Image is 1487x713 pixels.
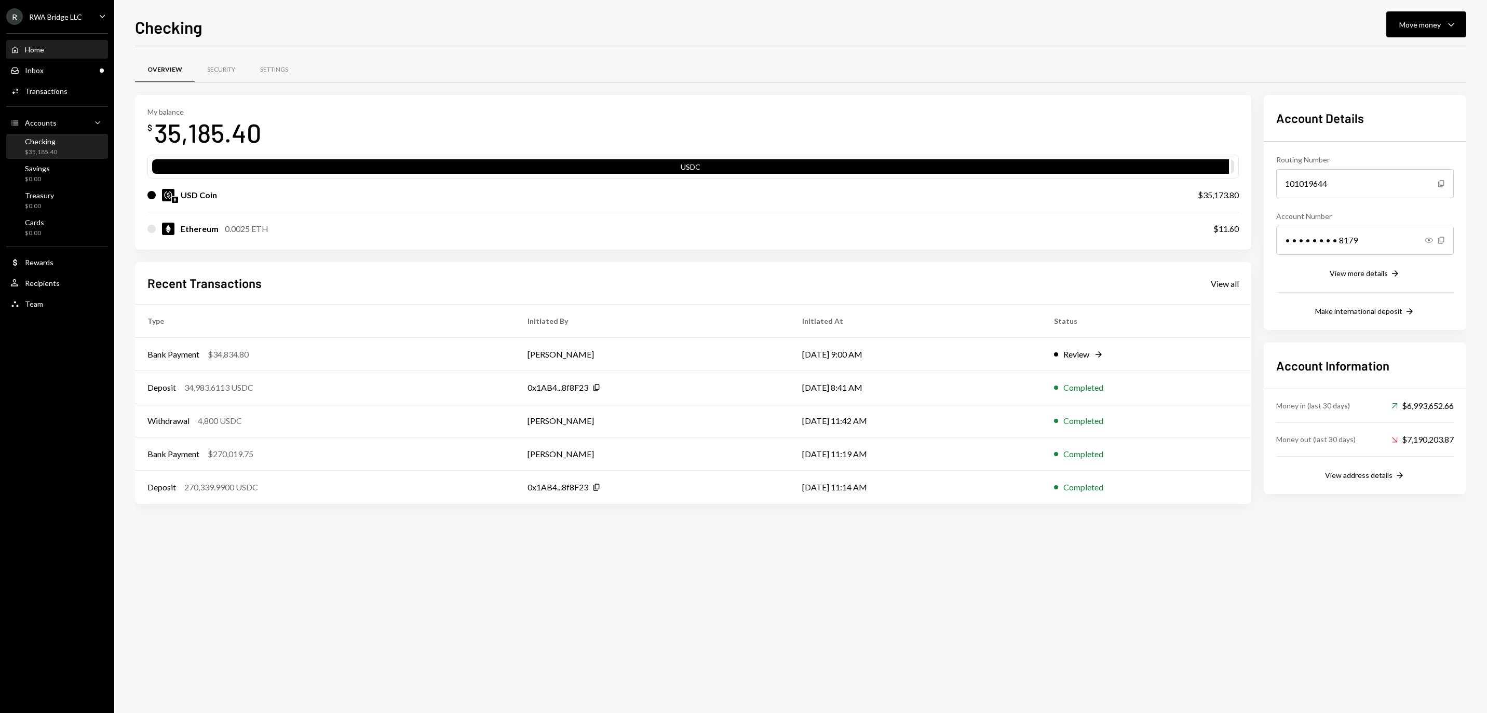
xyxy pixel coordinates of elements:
[1042,305,1251,338] th: Status
[1276,400,1350,411] div: Money in (last 30 days)
[790,338,1042,371] td: [DATE] 9:00 AM
[1063,415,1103,427] div: Completed
[515,338,790,371] td: [PERSON_NAME]
[790,305,1042,338] th: Initiated At
[181,189,217,201] div: USD Coin
[1063,481,1103,493] div: Completed
[25,191,54,200] div: Treasury
[208,448,253,460] div: $270,019.75
[515,305,790,338] th: Initiated By
[1063,381,1103,394] div: Completed
[1276,211,1454,222] div: Account Number
[790,371,1042,404] td: [DATE] 8:41 AM
[528,381,588,394] div: 0x1AB4...8f8F23
[152,161,1229,176] div: USDC
[1276,357,1454,374] h2: Account Information
[6,113,108,132] a: Accounts
[147,122,152,133] div: $
[147,107,261,116] div: My balance
[515,437,790,471] td: [PERSON_NAME]
[6,8,23,25] div: R
[25,66,44,75] div: Inbox
[25,202,54,211] div: $0.00
[135,305,515,338] th: Type
[135,57,195,83] a: Overview
[25,299,43,308] div: Team
[6,61,108,79] a: Inbox
[25,87,67,95] div: Transactions
[6,294,108,313] a: Team
[1211,279,1239,289] div: View all
[147,381,176,394] div: Deposit
[1386,11,1466,37] button: Move money
[1063,348,1089,361] div: Review
[1325,471,1393,479] div: View address details
[207,65,235,74] div: Security
[208,348,249,361] div: $34,834.80
[6,40,108,59] a: Home
[248,57,301,83] a: Settings
[25,229,44,238] div: $0.00
[184,381,253,394] div: 34,983.6113 USDC
[181,223,219,235] div: Ethereum
[25,279,60,287] div: Recipients
[147,65,182,74] div: Overview
[25,137,57,146] div: Checking
[1391,400,1454,412] div: $6,993,652.66
[1330,269,1388,278] div: View more details
[1315,306,1415,318] button: Make international deposit
[260,65,288,74] div: Settings
[198,415,242,427] div: 4,800 USDC
[25,148,57,157] div: $35,185.40
[1276,169,1454,198] div: 101019644
[6,273,108,292] a: Recipients
[225,223,268,235] div: 0.0025 ETH
[790,437,1042,471] td: [DATE] 11:19 AM
[162,223,174,235] img: ETH
[1276,434,1356,445] div: Money out (last 30 days)
[162,189,174,201] img: USDC
[1198,189,1239,201] div: $35,173.80
[1391,433,1454,446] div: $7,190,203.87
[6,215,108,240] a: Cards$0.00
[147,481,176,493] div: Deposit
[1325,470,1405,482] button: View address details
[1063,448,1103,460] div: Completed
[147,415,190,427] div: Withdrawal
[1211,278,1239,289] a: View all
[147,348,199,361] div: Bank Payment
[29,12,82,21] div: RWA Bridge LLC
[147,275,262,292] h2: Recent Transactions
[1213,223,1239,235] div: $11.60
[25,218,44,227] div: Cards
[790,471,1042,504] td: [DATE] 11:14 AM
[172,197,178,203] img: ethereum-mainnet
[6,81,108,100] a: Transactions
[1315,307,1402,316] div: Make international deposit
[1399,19,1441,30] div: Move money
[135,17,202,37] h1: Checking
[1276,109,1454,127] h2: Account Details
[147,448,199,460] div: Bank Payment
[1276,226,1454,255] div: • • • • • • • • 8179
[154,116,261,149] div: 35,185.40
[6,188,108,213] a: Treasury$0.00
[515,404,790,437] td: [PERSON_NAME]
[184,481,258,493] div: 270,339.9900 USDC
[25,258,53,267] div: Rewards
[25,45,44,54] div: Home
[1330,268,1400,280] button: View more details
[790,404,1042,437] td: [DATE] 11:42 AM
[528,481,588,493] div: 0x1AB4...8f8F23
[25,175,50,184] div: $0.00
[25,118,57,127] div: Accounts
[25,164,50,173] div: Savings
[1276,154,1454,165] div: Routing Number
[6,134,108,159] a: Checking$35,185.40
[6,253,108,271] a: Rewards
[195,57,248,83] a: Security
[6,161,108,186] a: Savings$0.00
